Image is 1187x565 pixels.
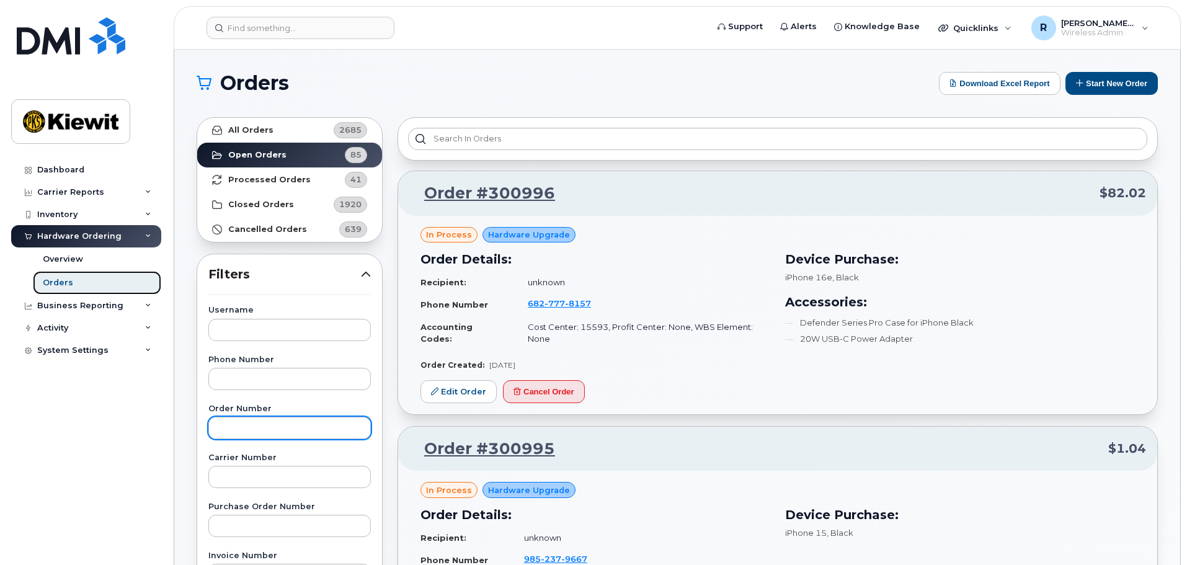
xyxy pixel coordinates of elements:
[545,298,565,308] span: 777
[408,128,1147,150] input: Search in orders
[409,182,555,205] a: Order #300996
[420,277,466,287] strong: Recipient:
[197,217,382,242] a: Cancelled Orders639
[350,149,362,161] span: 85
[420,555,488,565] strong: Phone Number
[339,124,362,136] span: 2685
[426,484,472,496] span: in process
[513,527,770,549] td: unknown
[785,528,827,538] span: iPhone 15
[409,438,555,460] a: Order #300995
[1100,184,1146,202] span: $82.02
[488,484,570,496] span: Hardware Upgrade
[785,505,1135,524] h3: Device Purchase:
[785,250,1135,269] h3: Device Purchase:
[220,74,289,92] span: Orders
[197,143,382,167] a: Open Orders85
[939,72,1060,95] button: Download Excel Report
[197,118,382,143] a: All Orders2685
[1133,511,1178,556] iframe: Messenger Launcher
[228,200,294,210] strong: Closed Orders
[208,265,361,283] span: Filters
[420,300,488,309] strong: Phone Number
[197,167,382,192] a: Processed Orders41
[1108,440,1146,458] span: $1.04
[524,554,587,564] span: 985
[420,505,770,524] h3: Order Details:
[827,528,853,538] span: , Black
[197,192,382,217] a: Closed Orders1920
[528,298,606,308] a: 6827778157
[208,503,371,511] label: Purchase Order Number
[785,272,832,282] span: iPhone 16e
[426,229,472,241] span: in process
[228,125,273,135] strong: All Orders
[524,554,602,564] a: 9852379667
[228,150,287,160] strong: Open Orders
[350,174,362,185] span: 41
[339,198,362,210] span: 1920
[488,229,570,241] span: Hardware Upgrade
[503,380,585,403] button: Cancel Order
[228,175,311,185] strong: Processed Orders
[561,554,587,564] span: 9667
[517,316,770,349] td: Cost Center: 15593, Profit Center: None, WBS Element: None
[228,225,307,234] strong: Cancelled Orders
[1065,72,1158,95] button: Start New Order
[420,322,473,344] strong: Accounting Codes:
[785,333,1135,345] li: 20W USB-C Power Adapter
[208,356,371,364] label: Phone Number
[541,554,561,564] span: 237
[208,454,371,462] label: Carrier Number
[565,298,591,308] span: 8157
[420,533,466,543] strong: Recipient:
[345,223,362,235] span: 639
[528,298,591,308] span: 682
[208,306,371,314] label: Username
[420,380,497,403] a: Edit Order
[420,250,770,269] h3: Order Details:
[517,272,770,293] td: unknown
[208,552,371,560] label: Invoice Number
[832,272,859,282] span: , Black
[208,405,371,413] label: Order Number
[420,360,484,370] strong: Order Created:
[489,360,515,370] span: [DATE]
[785,317,1135,329] li: Defender Series Pro Case for iPhone Black
[785,293,1135,311] h3: Accessories:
